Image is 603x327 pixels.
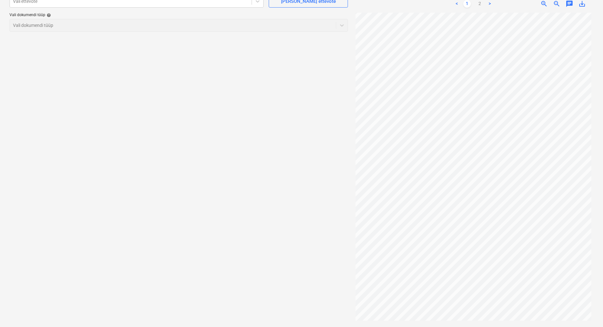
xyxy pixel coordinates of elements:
[571,297,603,327] iframe: Chat Widget
[10,13,348,18] div: Vali dokumendi tüüp
[45,13,51,17] span: help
